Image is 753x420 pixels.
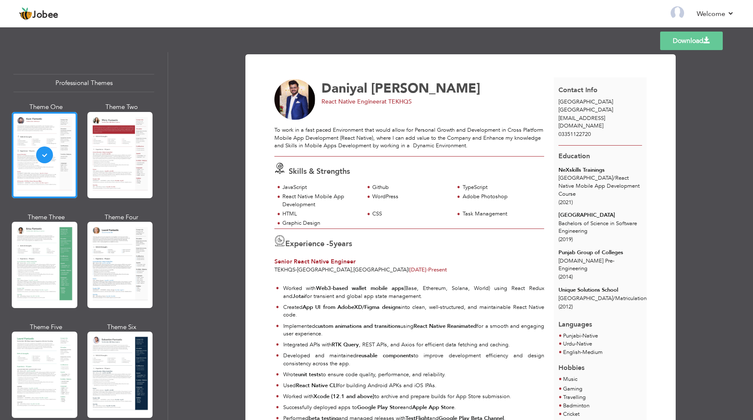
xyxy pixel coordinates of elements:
[558,211,642,219] div: [GEOGRAPHIC_DATA]
[558,114,605,130] span: [EMAIL_ADDRESS][DOMAIN_NAME]
[558,236,573,243] span: (2019)
[412,404,454,411] strong: Apple App Store
[282,210,359,218] div: HTML
[563,393,586,401] span: Travelling
[558,85,598,95] span: Contact Info
[372,210,449,218] div: CSS
[463,193,540,201] div: Adobe Photoshop
[558,314,592,330] span: Languages
[283,382,545,390] p: Used for building Android APKs and iOS IPAs.
[613,295,615,302] span: /
[13,213,79,222] div: Theme Three
[298,371,321,378] strong: unit tests
[274,258,355,266] span: Senior React Native Engineer
[295,266,297,274] span: -
[563,410,579,418] span: Cricket
[357,404,403,411] strong: Google Play Store
[371,80,480,97] span: [PERSON_NAME]
[581,348,582,356] span: -
[89,213,155,222] div: Theme Four
[89,323,155,332] div: Theme Six
[409,266,428,274] span: [DATE]
[353,266,408,274] span: [GEOGRAPHIC_DATA]
[563,340,575,348] span: Urdu
[558,257,614,273] span: [DOMAIN_NAME] Pre-Engineering
[558,152,590,161] span: Education
[13,323,79,332] div: Theme Five
[558,295,647,302] span: [GEOGRAPHIC_DATA] Matriculation
[282,183,359,191] div: JavaScript
[297,266,352,274] span: [GEOGRAPHIC_DATA]
[563,402,590,409] span: Badminton
[558,303,573,311] span: (2012)
[285,239,329,249] span: Experience -
[283,393,545,401] p: Worked with to archive and prepare builds for App Store submission.
[89,103,155,112] div: Theme Two
[274,126,544,150] div: To work in a fast paced Environment that would allow for Personal Growth and Development in Cross...
[581,332,582,340] span: -
[283,341,545,349] p: Integrated APIs with , REST APIs, and Axios for efficient data fetching and caching.
[356,352,413,359] strong: reusable components
[463,183,540,191] div: TypeScript
[283,303,545,319] p: Created into clean, well-structured, and maintainable React Native code.
[575,340,577,348] span: -
[352,266,353,274] span: ,
[283,284,545,300] p: Worked with (Base, Ethereum, Solana, World) using React Redux and for transient and global app st...
[558,98,613,106] span: [GEOGRAPHIC_DATA]
[372,183,449,191] div: Github
[282,219,359,227] div: Graphic Design
[558,106,613,114] span: [GEOGRAPHIC_DATA]
[313,393,374,400] strong: Xcode (12.1 and above)
[13,74,154,92] div: Professional Themes
[292,292,305,300] strong: Jotai
[19,7,32,21] img: jobee.io
[332,341,359,348] strong: RTK Query
[283,352,545,367] p: Developed and maintained to improve development efficiency and design consistency across the app.
[613,174,615,182] span: /
[558,130,591,138] span: 03351122720
[563,375,577,383] span: Music
[408,266,409,274] span: |
[321,80,367,97] span: Daniyal
[558,363,584,372] span: Hobbies
[372,193,449,201] div: WordPress
[558,286,642,294] div: Unique Solutions School
[463,210,540,218] div: Task Management
[660,32,723,50] a: Download
[315,322,401,330] strong: custom animations and transitions
[558,220,637,235] span: Bachelors of Science in Software Engineering
[329,239,352,250] label: years
[321,98,382,106] span: React Native Engineer
[563,332,581,340] span: Punjabi
[558,273,573,281] span: (2014)
[282,193,359,208] div: React Native Mobile App Development
[671,6,684,20] img: Profile Img
[558,249,642,257] div: Punjab Group of Colleges
[32,11,58,20] span: Jobee
[289,166,350,177] span: Skills & Strengths
[427,266,428,274] span: -
[329,239,334,249] span: 5
[283,371,545,379] p: Wrote to ensure code quality, performance, and reliability.
[563,385,582,393] span: Gaming
[563,340,603,348] li: Native
[697,9,734,19] a: Welcome
[283,404,545,412] p: Successfully deployed apps to and .
[283,322,545,338] p: Implemented using for a smooth and engaging user experience.
[274,266,295,274] span: TEKHQS
[413,322,477,330] strong: React Native Reanimated
[19,7,58,21] a: Jobee
[558,199,573,206] span: (2021)
[316,284,404,292] strong: Web3-based wallet mobile apps
[563,332,598,340] li: Native
[558,166,642,174] div: NeXskills Trainings
[382,98,412,106] span: at TEKHQS
[274,79,316,120] img: No image
[296,382,338,389] strong: React Native CLI
[303,303,401,311] strong: App UI from AdobeXD/Figma designs
[563,348,581,356] span: English
[563,348,603,357] li: Medium
[558,174,640,197] span: [GEOGRAPHIC_DATA] React Native Mobile App Development Course
[409,266,447,274] span: Present
[13,103,79,112] div: Theme One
